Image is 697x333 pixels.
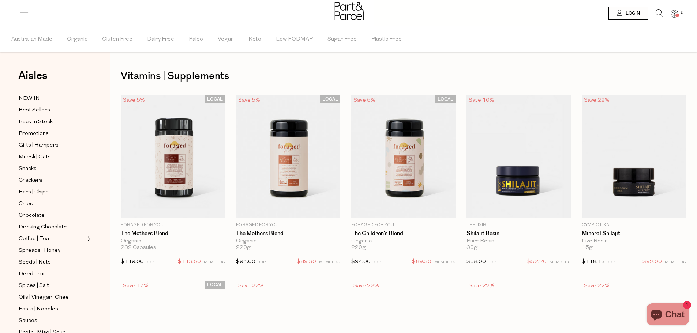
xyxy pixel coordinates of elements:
[19,281,85,290] a: Spices | Salt
[19,153,51,162] span: Muesli | Oats
[608,7,648,20] a: Login
[679,10,685,16] span: 6
[435,95,456,103] span: LOCAL
[466,222,571,228] p: Teelixir
[582,95,686,218] img: Mineral Shilajit
[19,211,85,220] a: Chocolate
[351,95,456,218] img: The Children's Blend
[19,94,40,103] span: NEW IN
[18,70,48,88] a: Aisles
[582,230,686,237] a: Mineral Shilajit
[466,230,571,237] a: Shilajit Resin
[466,245,477,251] span: 30g
[351,238,456,245] div: Organic
[351,281,381,291] div: Save 22%
[11,27,52,52] span: Australian Made
[671,10,678,18] a: 6
[624,10,640,16] span: Login
[121,281,151,291] div: Save 17%
[582,259,605,265] span: $118.13
[466,95,571,218] img: Shilajit Resin
[178,257,201,267] span: $113.50
[19,293,69,302] span: Oils | Vinegar | Ghee
[205,95,225,103] span: LOCAL
[19,141,85,150] a: Gifts | Hampers
[121,68,686,84] h1: Vitamins | Supplements
[18,68,48,84] span: Aisles
[147,27,174,52] span: Dairy Free
[334,2,364,20] img: Part&Parcel
[582,245,593,251] span: 15g
[236,222,340,228] p: Foraged For You
[121,95,147,105] div: Save 5%
[297,257,316,267] span: $89.30
[19,304,85,314] a: Pasta | Noodles
[351,95,378,105] div: Save 5%
[19,106,50,115] span: Best Sellers
[19,164,85,173] a: Snacks
[351,259,371,265] span: $94.00
[248,27,261,52] span: Keto
[19,152,85,162] a: Muesli | Oats
[351,222,456,228] p: Foraged For You
[19,129,85,138] a: Promotions
[466,95,496,105] div: Save 10%
[236,245,251,251] span: 220g
[351,245,366,251] span: 220g
[121,238,225,245] div: Organic
[19,235,49,243] span: Coffee | Tea
[19,176,42,185] span: Crackers
[466,259,486,265] span: $58.00
[642,257,662,267] span: $92.00
[550,260,571,264] small: MEMBERS
[19,281,49,290] span: Spices | Salt
[102,27,132,52] span: Gluten Free
[236,238,340,245] div: Organic
[189,27,203,52] span: Paleo
[644,303,691,327] inbox-online-store-chat: Shopify online store chat
[19,141,59,150] span: Gifts | Hampers
[19,106,85,115] a: Best Sellers
[582,238,686,245] div: Live Resin
[218,27,234,52] span: Vegan
[665,260,686,264] small: MEMBERS
[19,176,85,185] a: Crackers
[236,230,340,237] a: The Mothers Blend
[121,259,144,265] span: $119.00
[19,234,85,243] a: Coffee | Tea
[257,260,266,264] small: RRP
[19,188,85,197] a: Bars | Chips
[434,260,456,264] small: MEMBERS
[121,95,225,218] img: The Mothers Blend
[19,246,85,255] a: Spreads | Honey
[582,95,612,105] div: Save 22%
[276,27,313,52] span: Low FODMAP
[19,223,67,232] span: Drinking Chocolate
[19,246,60,255] span: Spreads | Honey
[412,257,431,267] span: $89.30
[372,260,381,264] small: RRP
[19,317,37,325] span: Sauces
[121,230,225,237] a: The Mothers Blend
[466,238,571,245] div: Pure Resin
[67,27,87,52] span: Organic
[236,259,255,265] span: $94.00
[19,270,46,279] span: Dried Fruit
[19,199,85,208] a: Chips
[121,245,156,251] span: 232 Capsules
[204,260,225,264] small: MEMBERS
[19,129,49,138] span: Promotions
[19,305,58,314] span: Pasta | Noodles
[19,200,33,208] span: Chips
[19,164,37,173] span: Snacks
[236,95,340,218] img: The Mothers Blend
[319,260,340,264] small: MEMBERS
[320,95,340,103] span: LOCAL
[19,211,45,220] span: Chocolate
[466,281,496,291] div: Save 22%
[121,222,225,228] p: Foraged For You
[582,281,612,291] div: Save 22%
[19,258,85,267] a: Seeds | Nuts
[236,281,266,291] div: Save 22%
[19,258,51,267] span: Seeds | Nuts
